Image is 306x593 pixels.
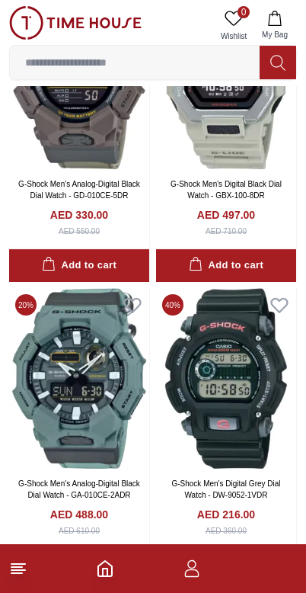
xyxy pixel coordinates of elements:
[9,249,149,282] button: Add to cart
[197,507,255,522] h4: AED 216.00
[171,479,280,499] a: G-Shock Men's Digital Grey Dial Watch - DW-9052-1VDR
[18,479,140,499] a: G-Shock Men's Analog-Digital Black Dial Watch - GA-010CE-2ADR
[59,525,100,537] div: AED 610.00
[9,6,142,40] img: ...
[156,249,296,282] button: Add to cart
[18,180,140,200] a: G-Shock Men's Analog-Digital Black Dial Watch - GD-010CE-5DR
[9,288,149,469] img: G-Shock Men's Analog-Digital Black Dial Watch - GA-010CE-2ADR
[162,294,183,316] span: 40 %
[59,226,100,237] div: AED 550.00
[206,525,247,537] div: AED 360.00
[215,6,253,45] a: 0Wishlist
[96,559,114,578] a: Home
[171,180,282,200] a: G-Shock Men's Digital Black Dial Watch - GBX-100-8DR
[215,30,253,42] span: Wishlist
[197,207,255,223] h4: AED 497.00
[237,6,250,18] span: 0
[156,288,296,469] img: G-Shock Men's Digital Grey Dial Watch - DW-9052-1VDR
[50,507,108,522] h4: AED 488.00
[42,257,116,274] div: Add to cart
[206,226,247,237] div: AED 710.00
[256,29,294,40] span: My Bag
[189,257,263,274] div: Add to cart
[15,294,37,316] span: 20 %
[50,207,108,223] h4: AED 330.00
[253,6,297,45] button: My Bag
